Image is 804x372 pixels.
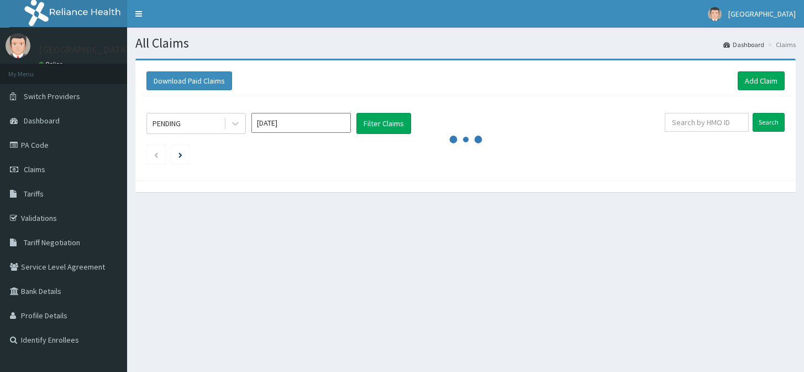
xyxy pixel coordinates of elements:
li: Claims [765,40,796,49]
span: Claims [24,164,45,174]
a: Online [39,60,65,68]
div: PENDING [153,118,181,129]
a: Previous page [154,149,159,159]
a: Next page [178,149,182,159]
img: User Image [708,7,722,21]
a: Add Claim [738,71,785,90]
h1: All Claims [135,36,796,50]
span: Switch Providers [24,91,80,101]
span: Tariff Negotiation [24,237,80,247]
input: Search by HMO ID [665,113,749,132]
span: [GEOGRAPHIC_DATA] [728,9,796,19]
button: Filter Claims [356,113,411,134]
span: Tariffs [24,189,44,199]
svg: audio-loading [449,123,482,156]
input: Select Month and Year [251,113,351,133]
img: User Image [6,33,30,58]
span: Dashboard [24,116,60,126]
p: [GEOGRAPHIC_DATA] [39,45,130,55]
button: Download Paid Claims [146,71,232,90]
input: Search [753,113,785,132]
a: Dashboard [723,40,764,49]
